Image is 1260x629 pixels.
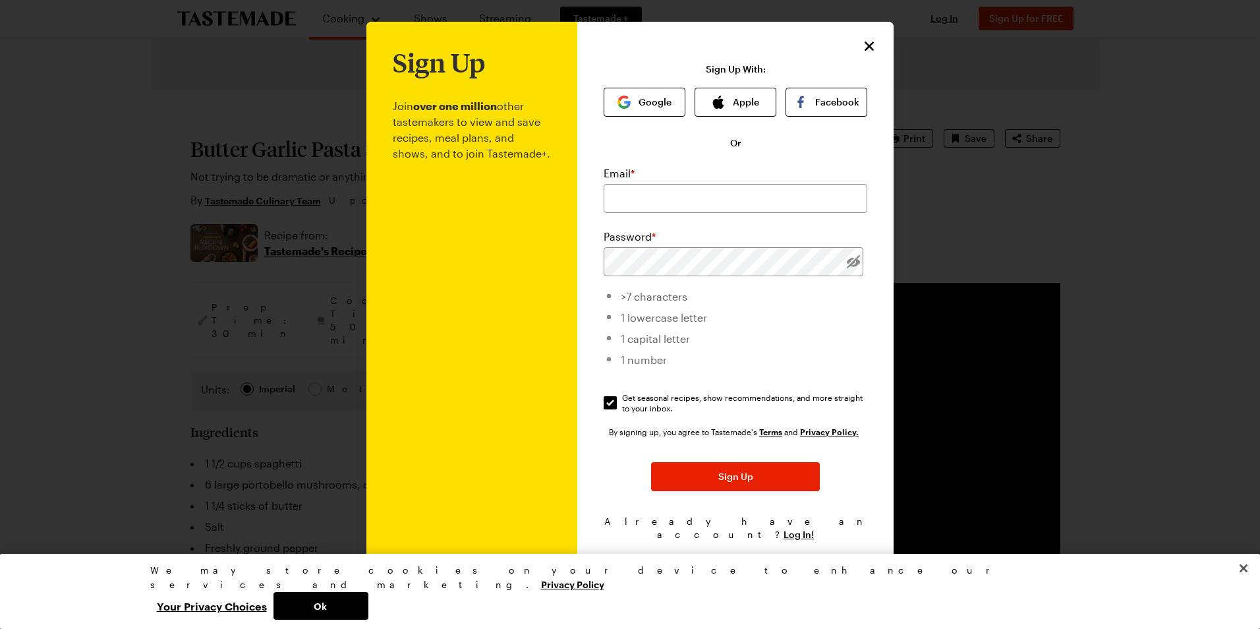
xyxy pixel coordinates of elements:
button: Apple [695,88,776,117]
span: 1 capital letter [621,332,690,345]
button: Close [1229,554,1258,583]
label: Password [604,229,656,245]
span: Or [730,136,741,150]
button: Google [604,88,685,117]
button: Ok [273,592,368,620]
label: Email [604,165,635,181]
a: Tastemade Terms of Service [759,426,782,437]
input: Get seasonal recipes, show recommendations, and more straight to your inbox. [604,396,617,409]
button: Your Privacy Choices [150,592,273,620]
button: Close [861,38,878,55]
a: Tastemade Privacy Policy [800,426,859,437]
span: Get seasonal recipes, show recommendations, and more straight to your inbox. [622,392,869,413]
span: >7 characters [621,290,687,303]
button: Facebook [786,88,867,117]
span: 1 number [621,353,667,366]
span: Already have an account? [604,516,867,540]
button: Log In! [784,528,814,541]
h1: Sign Up [393,48,485,77]
button: Sign Up [651,462,820,491]
span: Sign Up [718,470,753,483]
a: More information about your privacy, opens in a new tab [541,578,604,590]
div: By signing up, you agree to Tastemade's and [609,425,862,438]
div: Privacy [150,563,1099,620]
p: Join other tastemakers to view and save recipes, meal plans, and shows, and to join Tastemade+. [393,77,551,569]
p: Sign Up With: [706,64,766,75]
div: We may store cookies on your device to enhance our services and marketing. [150,563,1099,592]
span: 1 lowercase letter [621,311,707,324]
b: over one million [413,100,497,112]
